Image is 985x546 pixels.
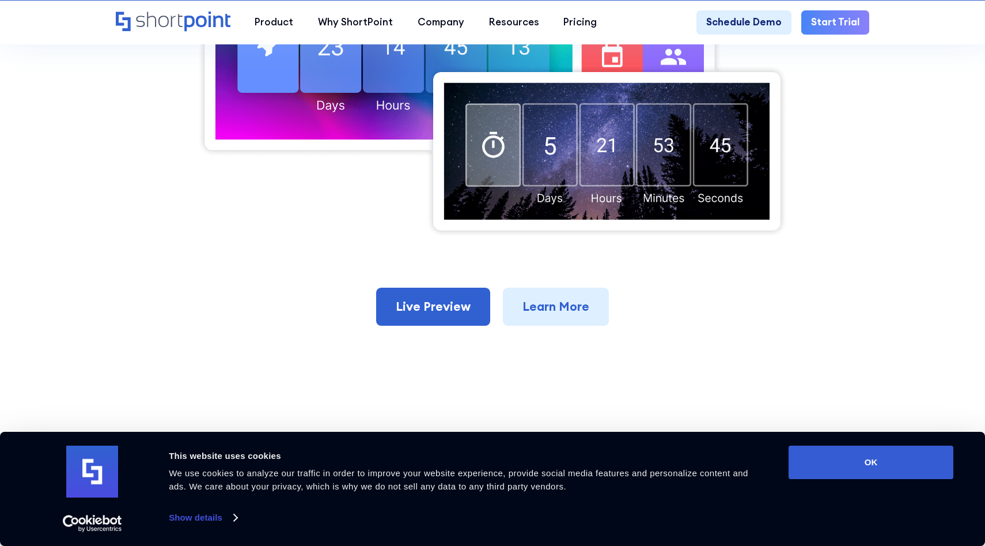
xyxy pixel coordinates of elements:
div: Product [255,15,293,30]
a: Show details [169,509,237,526]
iframe: Chat Widget [778,412,985,546]
button: OK [789,446,953,479]
a: Live Preview [376,288,490,326]
a: Start Trial [801,10,869,35]
a: Why ShortPoint [306,10,406,35]
div: Resources [489,15,539,30]
div: Why ShortPoint [318,15,393,30]
img: logo [66,446,118,498]
a: Usercentrics Cookiebot - opens in a new window [42,515,143,532]
a: Learn More [503,288,609,326]
div: This website uses cookies [169,449,763,463]
div: Pricing [563,15,597,30]
a: Resources [476,10,551,35]
a: Pricing [551,10,609,35]
div: Company [418,15,464,30]
a: Product [243,10,306,35]
a: Home [116,12,230,33]
a: Schedule Demo [696,10,791,35]
a: Company [406,10,477,35]
span: We use cookies to analyze our traffic in order to improve your website experience, provide social... [169,468,748,491]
